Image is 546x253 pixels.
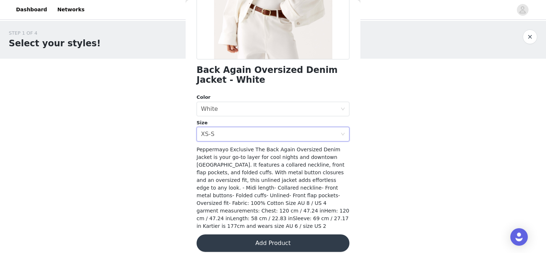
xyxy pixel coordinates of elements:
[519,4,526,16] div: avatar
[201,127,214,141] div: XS-S
[197,65,349,85] h1: Back Again Oversized Denim Jacket - White
[201,102,218,116] div: White
[197,147,349,229] span: Peppermayo Exclusive The Back Again Oversized Denim Jacket is your go-to layer for cool nights an...
[197,119,349,126] div: Size
[510,228,528,246] div: Open Intercom Messenger
[197,234,349,252] button: Add Product
[53,1,89,18] a: Networks
[9,30,101,37] div: STEP 1 OF 4
[197,94,349,101] div: Color
[9,37,101,50] h1: Select your styles!
[12,1,51,18] a: Dashboard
